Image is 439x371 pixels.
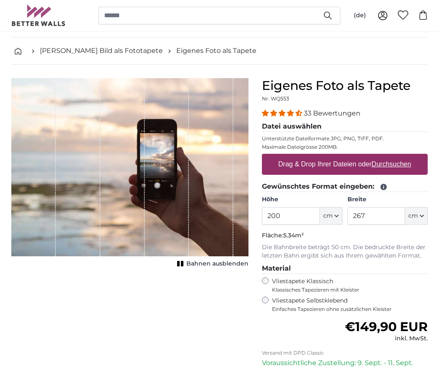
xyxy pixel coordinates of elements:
[283,232,304,239] span: 5.34m²
[272,306,428,313] span: Einfaches Tapezieren ohne zusätzlichen Kleister
[272,297,428,313] label: Vliestapete Selbstklebend
[348,196,428,204] label: Breite
[262,196,342,204] label: Höhe
[11,79,248,270] div: 1 of 1
[304,110,361,118] span: 33 Bewertungen
[262,350,428,357] p: Versand mit DPD Classic
[262,232,428,240] p: Fläche:
[262,79,428,94] h1: Eigenes Foto als Tapete
[262,182,428,192] legend: Gewünschtes Format eingeben:
[347,8,373,24] button: (de)
[345,335,428,343] div: inkl. MwSt.
[40,46,163,56] a: [PERSON_NAME] Bild als Fototapete
[262,144,428,151] p: Maximale Dateigrösse 200MB.
[262,244,428,260] p: Die Bahnbreite beträgt 50 cm. Die bedruckte Breite der letzten Bahn ergibt sich aus Ihrem gewählt...
[262,264,428,274] legend: Material
[11,38,428,65] nav: breadcrumbs
[408,212,418,221] span: cm
[272,278,421,294] label: Vliestapete Klassisch
[262,136,428,142] p: Unterstützte Dateiformate JPG, PNG, TIFF, PDF.
[320,208,342,225] button: cm
[11,5,66,26] img: Betterwalls
[262,96,289,102] span: Nr. WQ553
[372,161,411,168] u: Durchsuchen
[175,258,248,270] button: Bahnen ausblenden
[323,212,333,221] span: cm
[186,260,248,268] span: Bahnen ausblenden
[262,122,428,132] legend: Datei auswählen
[262,110,304,118] span: 4.33 stars
[345,319,428,335] span: €149,90 EUR
[262,358,428,368] p: Voraussichtliche Zustellung: 9. Sept. - 11. Sept.
[405,208,428,225] button: cm
[272,287,421,294] span: Klassisches Tapezieren mit Kleister
[176,46,256,56] a: Eigenes Foto als Tapete
[275,156,415,173] label: Drag & Drop Ihrer Dateien oder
